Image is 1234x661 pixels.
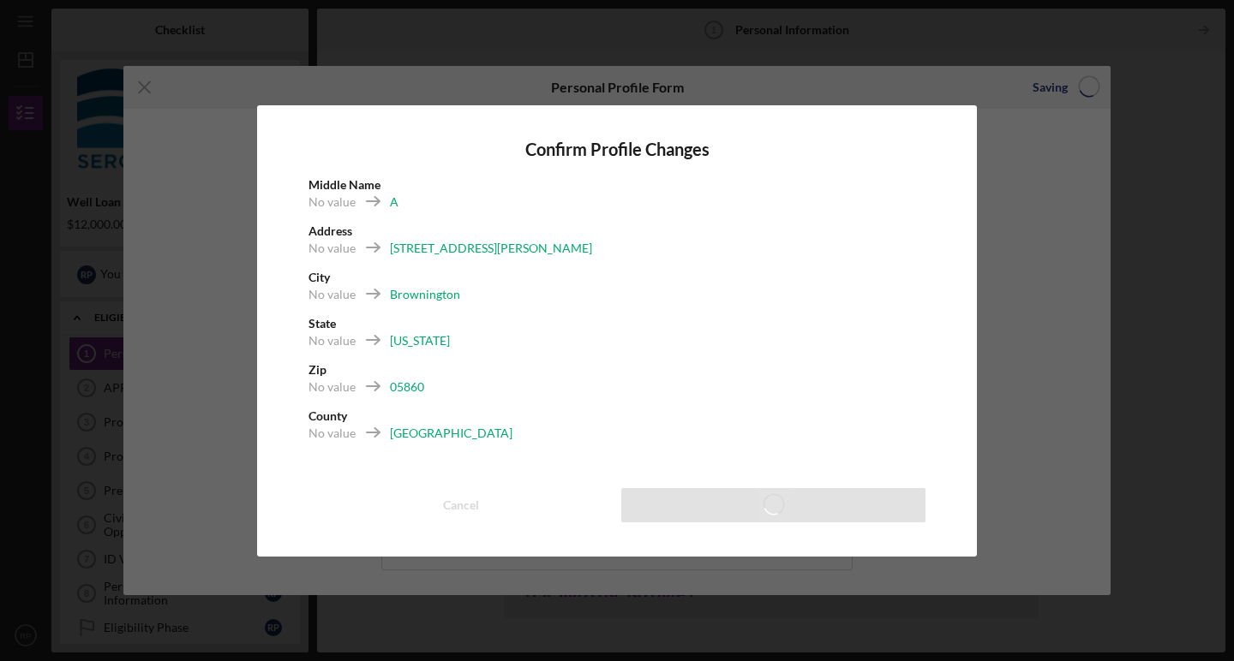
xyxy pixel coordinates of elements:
b: Address [308,223,352,238]
b: County [308,408,347,423]
b: State [308,316,336,330]
div: A [390,194,398,211]
b: Zip [308,362,326,377]
div: Cancel [443,488,479,522]
div: No value [308,194,356,211]
div: No value [308,332,356,349]
b: City [308,270,330,284]
div: [STREET_ADDRESS][PERSON_NAME] [390,240,592,257]
div: Brownington [390,286,460,303]
button: Save [621,488,925,522]
h4: Confirm Profile Changes [308,140,925,159]
div: [GEOGRAPHIC_DATA] [390,425,512,442]
b: Middle Name [308,177,380,192]
button: Cancel [308,488,613,522]
div: [US_STATE] [390,332,450,349]
div: No value [308,240,356,257]
div: No value [308,378,356,396]
div: No value [308,425,356,442]
div: 05860 [390,378,424,396]
div: No value [308,286,356,303]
